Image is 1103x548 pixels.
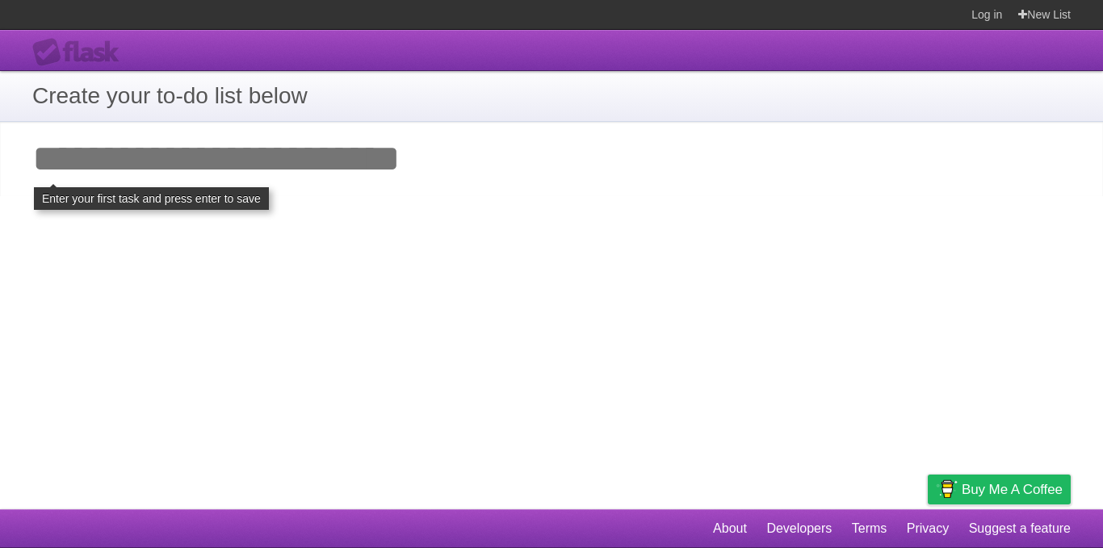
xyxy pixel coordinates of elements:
[32,79,1071,113] h1: Create your to-do list below
[713,513,747,544] a: About
[32,38,129,67] div: Flask
[907,513,949,544] a: Privacy
[969,513,1071,544] a: Suggest a feature
[936,475,958,503] img: Buy me a coffee
[852,513,887,544] a: Terms
[928,475,1071,504] a: Buy me a coffee
[766,513,832,544] a: Developers
[962,475,1063,504] span: Buy me a coffee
